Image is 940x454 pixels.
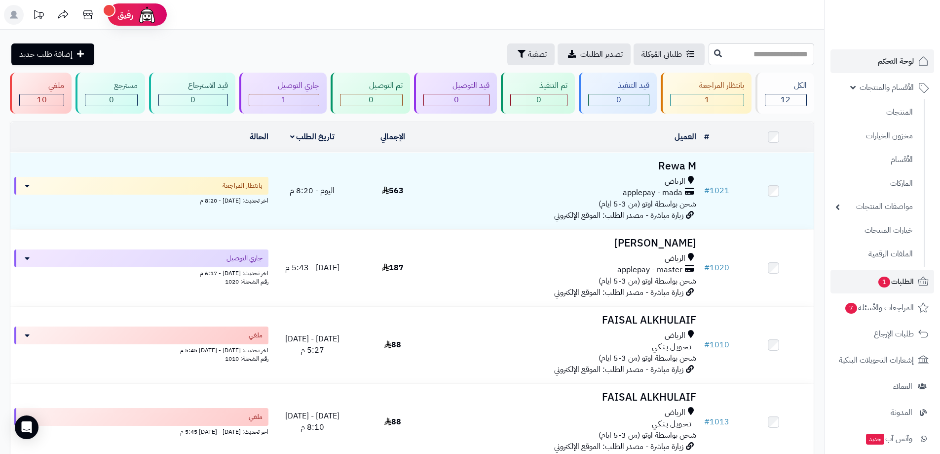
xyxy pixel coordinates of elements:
span: 0 [454,94,459,106]
div: تم التوصيل [340,80,403,91]
span: 88 [384,339,401,351]
span: الرياض [665,407,685,418]
span: تصدير الطلبات [580,48,623,60]
span: [DATE] - 5:43 م [285,262,339,274]
span: [DATE] - [DATE] 5:27 م [285,333,339,356]
span: إضافة طلب جديد [19,48,73,60]
a: #1013 [704,416,729,428]
button: تصفية [507,43,555,65]
div: 1 [671,94,744,106]
span: طلبات الإرجاع [874,327,914,341]
a: إضافة طلب جديد [11,43,94,65]
span: 0 [369,94,374,106]
a: تم التوصيل 0 [329,73,412,114]
span: المدونة [891,406,912,419]
span: زيارة مباشرة - مصدر الطلب: الموقع الإلكتروني [554,441,683,453]
a: جاري التوصيل 1 [237,73,329,114]
a: #1021 [704,185,729,197]
a: الكل12 [753,73,816,114]
a: طلباتي المُوكلة [634,43,705,65]
a: #1010 [704,339,729,351]
span: الرياض [665,330,685,341]
a: #1020 [704,262,729,274]
div: جاري التوصيل [249,80,319,91]
h3: FAISAL ALKHULAIF [437,315,696,326]
span: شحن بواسطة اوتو (من 3-5 ايام) [599,198,696,210]
span: [DATE] - [DATE] 8:10 م [285,410,339,433]
span: ملغي [249,412,263,422]
span: 1 [705,94,710,106]
div: 0 [589,94,648,106]
img: ai-face.png [137,5,157,25]
div: 0 [159,94,227,106]
a: تاريخ الطلب [290,131,335,143]
h3: FAISAL ALKHULAIF [437,392,696,403]
span: رقم الشحنة: 1020 [225,277,268,286]
span: تـحـويـل بـنـكـي [652,418,691,430]
span: 1 [281,94,286,106]
span: رقم الشحنة: 1010 [225,354,268,363]
span: 0 [190,94,195,106]
a: مسترجع 0 [74,73,147,114]
a: الإجمالي [380,131,405,143]
span: 1 [878,277,890,288]
div: قيد الاسترجاع [158,80,227,91]
span: بانتظار المراجعة [223,181,263,191]
a: الأقسام [830,149,918,170]
span: الأقسام والمنتجات [860,81,914,94]
div: اخر تحديث: [DATE] - [DATE] 5:45 م [14,344,268,355]
span: 12 [781,94,790,106]
span: 563 [382,185,404,197]
div: ملغي [19,80,64,91]
a: تم التنفيذ 0 [499,73,577,114]
a: الملفات الرقمية [830,244,918,265]
div: اخر تحديث: [DATE] - [DATE] 5:45 م [14,426,268,436]
div: 0 [511,94,567,106]
div: Open Intercom Messenger [15,415,38,439]
a: ملغي 10 [8,73,74,114]
div: مسترجع [85,80,138,91]
span: شحن بواسطة اوتو (من 3-5 ايام) [599,275,696,287]
a: تحديثات المنصة [26,5,51,27]
div: بانتظار المراجعة [670,80,744,91]
a: وآتس آبجديد [830,427,934,451]
a: المنتجات [830,102,918,123]
a: العميل [675,131,696,143]
div: 0 [424,94,489,106]
span: إشعارات التحويلات البنكية [839,353,914,367]
span: شحن بواسطة اوتو (من 3-5 ايام) [599,352,696,364]
span: زيارة مباشرة - مصدر الطلب: الموقع الإلكتروني [554,209,683,221]
div: اخر تحديث: [DATE] - 6:17 م [14,267,268,278]
a: مواصفات المنتجات [830,196,918,217]
span: طلباتي المُوكلة [641,48,682,60]
div: قيد التوصيل [423,80,489,91]
a: بانتظار المراجعة 1 [659,73,753,114]
a: الطلبات1 [830,270,934,293]
span: زيارة مباشرة - مصدر الطلب: الموقع الإلكتروني [554,364,683,375]
a: # [704,131,709,143]
div: 1 [249,94,319,106]
div: 0 [85,94,137,106]
div: 0 [340,94,402,106]
span: المراجعات والأسئلة [844,301,914,315]
a: المراجعات والأسئلة7 [830,296,934,320]
span: # [704,185,710,197]
a: إشعارات التحويلات البنكية [830,348,934,372]
span: الرياض [665,176,685,187]
span: 0 [616,94,621,106]
a: خيارات المنتجات [830,220,918,241]
a: طلبات الإرجاع [830,322,934,346]
div: اخر تحديث: [DATE] - 8:20 م [14,195,268,205]
h3: Rewa M [437,161,696,172]
a: مخزون الخيارات [830,125,918,147]
a: المدونة [830,401,934,424]
span: الرياض [665,253,685,264]
span: 7 [845,303,857,314]
span: لوحة التحكم [878,54,914,68]
span: تـحـويـل بـنـكـي [652,341,691,353]
span: # [704,262,710,274]
span: applepay - master [617,264,682,276]
div: 10 [20,94,64,106]
h3: [PERSON_NAME] [437,238,696,249]
div: الكل [765,80,807,91]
